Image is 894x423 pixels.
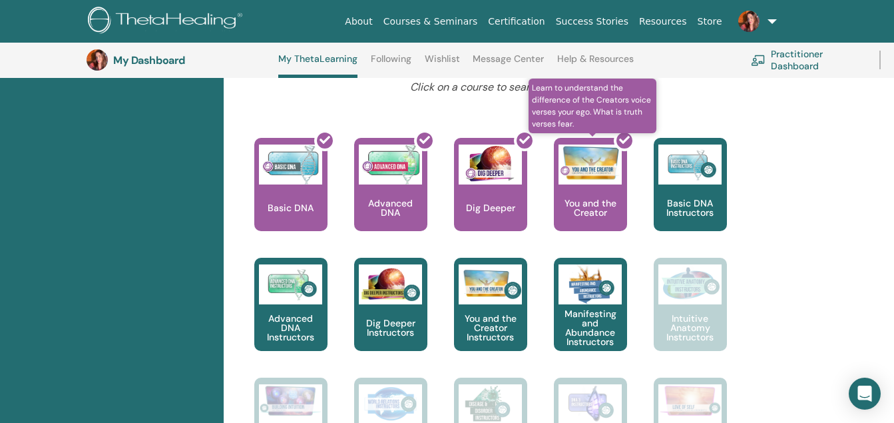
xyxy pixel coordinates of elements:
img: Intuitive Child In Me Instructors [259,384,322,417]
img: logo.png [88,7,247,37]
img: Dig Deeper [459,145,522,185]
img: Manifesting and Abundance Instructors [559,264,622,304]
img: default.jpg [738,11,760,32]
img: chalkboard-teacher.svg [751,55,766,65]
a: Dig Deeper Dig Deeper [454,138,527,258]
a: Dig Deeper Instructors Dig Deeper Instructors [354,258,427,378]
p: You and the Creator [554,199,627,217]
a: Advanced DNA Instructors Advanced DNA Instructors [254,258,328,378]
a: You and the Creator Instructors You and the Creator Instructors [454,258,527,378]
img: Basic DNA Instructors [658,145,722,185]
p: Advanced DNA [354,199,427,217]
a: Following [371,53,411,75]
img: default.jpg [87,49,108,71]
h3: My Dashboard [113,54,246,67]
a: Courses & Seminars [378,9,483,34]
img: Intuitive Anatomy Instructors [658,264,722,304]
p: Manifesting and Abundance Instructors [554,309,627,346]
img: You and the Creator [559,145,622,181]
p: Dig Deeper Instructors [354,318,427,337]
a: Learn to understand the difference of the Creators voice verses your ego. What is truth verses fe... [554,138,627,258]
span: Learn to understand the difference of the Creators voice verses your ego. What is truth verses fear. [529,79,657,133]
a: Resources [634,9,692,34]
div: Open Intercom Messenger [849,378,881,410]
img: Advanced DNA Instructors [259,264,322,304]
img: You and the Creator Instructors [459,264,522,304]
a: Advanced DNA Advanced DNA [354,138,427,258]
a: Manifesting and Abundance Instructors Manifesting and Abundance Instructors [554,258,627,378]
a: Basic DNA Instructors Basic DNA Instructors [654,138,727,258]
a: Message Center [473,53,544,75]
p: Advanced DNA Instructors [254,314,328,342]
img: Advanced DNA [359,145,422,185]
a: Store [692,9,728,34]
a: Wishlist [425,53,460,75]
img: Love of Self Instructors [658,384,722,417]
p: You and the Creator Instructors [454,314,527,342]
a: Basic DNA Basic DNA [254,138,328,258]
p: Basic DNA Instructors [654,199,727,217]
a: Certification [483,9,550,34]
a: About [339,9,377,34]
p: Click on a course to search available seminars [295,79,750,95]
a: Help & Resources [557,53,634,75]
p: Intuitive Anatomy Instructors [654,314,727,342]
a: Intuitive Anatomy Instructors Intuitive Anatomy Instructors [654,258,727,378]
a: My ThetaLearning [278,53,357,78]
img: Dig Deeper Instructors [359,264,422,304]
a: Success Stories [551,9,634,34]
p: Dig Deeper [461,203,521,212]
a: Practitioner Dashboard [751,45,863,75]
img: Basic DNA [259,145,322,185]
